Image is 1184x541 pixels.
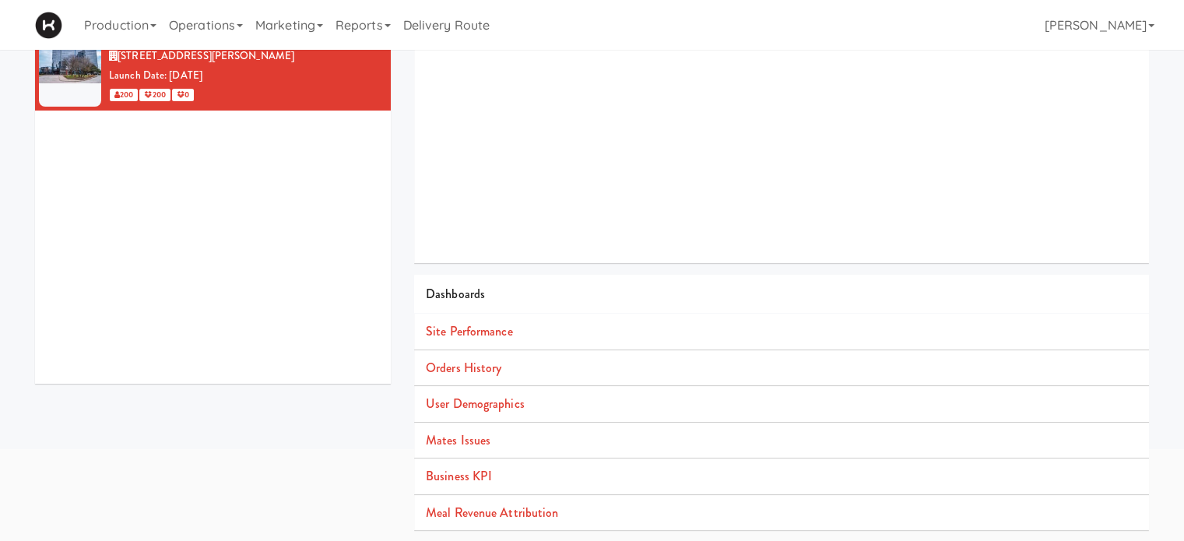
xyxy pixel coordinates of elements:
[110,89,138,101] span: 200
[426,431,490,449] a: Mates Issues
[118,48,294,63] span: [STREET_ADDRESS][PERSON_NAME]
[35,12,62,39] img: Micromart
[426,395,525,413] a: User Demographics
[426,322,513,340] a: Site Performance
[426,504,558,522] a: Meal Revenue Attribution
[426,285,485,303] span: Dashboards
[109,66,379,86] div: Launch Date: [DATE]
[426,359,501,377] a: Orders History
[426,467,492,485] a: Business KPI
[172,89,194,101] span: 0
[139,89,170,101] span: 200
